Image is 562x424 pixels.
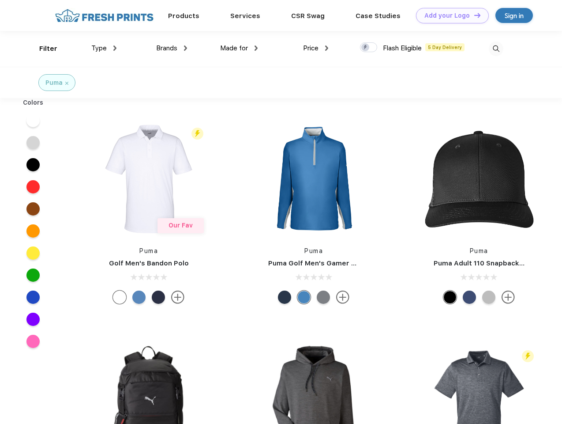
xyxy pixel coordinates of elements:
div: Pma Blk Pma Blk [443,291,457,304]
img: dropdown.png [184,45,187,51]
a: Puma [304,247,323,254]
img: flash_active_toggle.svg [522,350,534,362]
a: Golf Men's Bandon Polo [109,259,189,267]
a: Puma [139,247,158,254]
a: Services [230,12,260,20]
span: Price [303,44,318,52]
img: desktop_search.svg [489,42,503,56]
div: Quarry with Brt Whit [482,291,495,304]
img: more.svg [336,291,349,304]
img: func=resize&h=266 [90,120,207,238]
a: Products [168,12,199,20]
img: DT [474,13,480,18]
div: Navy Blazer [152,291,165,304]
img: more.svg [171,291,184,304]
img: func=resize&h=266 [420,120,538,238]
div: Bright White [113,291,126,304]
a: CSR Swag [291,12,325,20]
span: Flash Eligible [383,44,422,52]
div: Navy Blazer [278,291,291,304]
img: func=resize&h=266 [255,120,372,238]
img: flash_active_toggle.svg [191,128,203,140]
img: dropdown.png [325,45,328,51]
div: Sign in [505,11,524,21]
span: Made for [220,44,248,52]
img: dropdown.png [255,45,258,51]
a: Sign in [495,8,533,23]
div: Bright Cobalt [297,291,311,304]
img: fo%20logo%202.webp [52,8,156,23]
div: Lake Blue [132,291,146,304]
div: Peacoat Qut Shd [463,291,476,304]
span: Our Fav [169,222,193,229]
a: Puma [470,247,488,254]
span: Type [91,44,107,52]
span: Brands [156,44,177,52]
div: Colors [16,98,50,107]
div: Quiet Shade [317,291,330,304]
span: 5 Day Delivery [425,43,465,51]
a: Puma Golf Men's Gamer Golf Quarter-Zip [268,259,408,267]
img: more.svg [502,291,515,304]
div: Filter [39,44,57,54]
img: dropdown.png [113,45,116,51]
img: filter_cancel.svg [65,82,68,85]
div: Add your Logo [424,12,470,19]
div: Puma [45,78,63,87]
